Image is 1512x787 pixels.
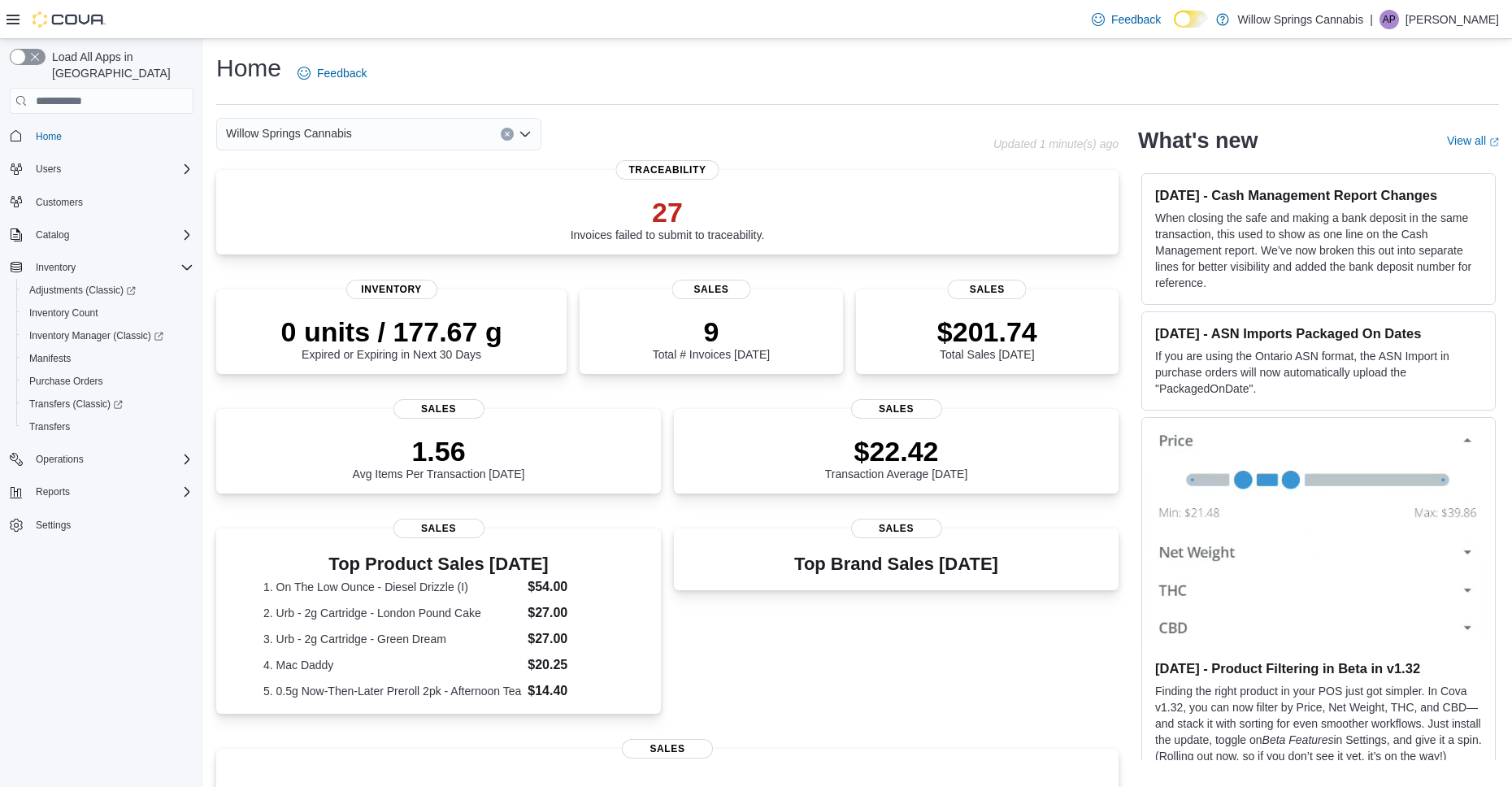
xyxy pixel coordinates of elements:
[216,52,281,85] h1: Home
[16,279,200,302] a: Adjustments (Classic)
[1406,10,1499,29] p: [PERSON_NAME]
[29,329,163,342] span: Inventory Manager (Classic)
[23,349,193,368] span: Manifests
[353,435,525,467] p: 1.56
[3,158,200,180] button: Users
[851,399,942,419] span: Sales
[615,160,719,180] span: Traceability
[36,196,83,209] span: Customers
[1370,10,1373,29] p: |
[36,453,84,466] span: Operations
[3,513,200,537] button: Settings
[3,256,200,279] button: Inventory
[29,258,82,277] button: Inventory
[3,480,200,503] button: Reports
[29,284,136,297] span: Adjustments (Classic)
[653,315,770,361] div: Total # Invoices [DATE]
[36,228,69,241] span: Catalog
[528,681,614,701] dd: $14.40
[33,11,106,28] img: Cova
[825,435,968,480] div: Transaction Average [DATE]
[23,417,193,437] span: Transfers
[29,398,123,411] span: Transfers (Classic)
[3,224,200,246] button: Catalog
[3,448,200,471] button: Operations
[29,192,193,212] span: Customers
[36,130,62,143] span: Home
[346,280,437,299] span: Inventory
[281,315,502,361] div: Expired or Expiring in Next 30 Days
[528,655,614,675] dd: $20.25
[23,303,105,323] a: Inventory Count
[29,307,98,320] span: Inventory Count
[23,280,193,300] span: Adjustments (Classic)
[622,739,713,759] span: Sales
[23,372,193,391] span: Purchase Orders
[519,128,532,141] button: Open list of options
[29,482,76,502] button: Reports
[1155,187,1482,203] h3: [DATE] - Cash Management Report Changes
[23,303,193,323] span: Inventory Count
[29,375,103,388] span: Purchase Orders
[993,137,1119,150] p: Updated 1 minute(s) ago
[29,258,193,277] span: Inventory
[29,450,90,469] button: Operations
[3,124,200,147] button: Home
[29,482,193,502] span: Reports
[528,629,614,649] dd: $27.00
[571,196,765,241] div: Invoices failed to submit to traceability.
[1174,28,1175,28] span: Dark Mode
[1383,10,1396,29] span: AP
[825,435,968,467] p: $22.42
[263,605,521,621] dt: 2. Urb - 2g Cartridge - London Pound Cake
[29,225,76,245] button: Catalog
[794,554,998,574] h3: Top Brand Sales [DATE]
[291,57,373,89] a: Feedback
[23,326,193,346] span: Inventory Manager (Classic)
[263,631,521,647] dt: 3. Urb - 2g Cartridge - Green Dream
[1155,210,1482,291] p: When closing the safe and making a bank deposit in the same transaction, this used to show as one...
[36,485,70,498] span: Reports
[937,315,1037,348] p: $201.74
[16,347,200,370] button: Manifests
[29,159,67,179] button: Users
[23,372,110,391] a: Purchase Orders
[1155,660,1482,676] h3: [DATE] - Product Filtering in Beta in v1.32
[1174,11,1208,28] input: Dark Mode
[29,125,193,146] span: Home
[353,435,525,480] div: Avg Items Per Transaction [DATE]
[16,393,200,415] a: Transfers (Classic)
[16,370,200,393] button: Purchase Orders
[29,420,70,433] span: Transfers
[317,65,367,81] span: Feedback
[393,399,484,419] span: Sales
[528,603,614,623] dd: $27.00
[29,193,89,212] a: Customers
[571,196,765,228] p: 27
[29,127,68,146] a: Home
[36,261,76,274] span: Inventory
[528,577,614,597] dd: $54.00
[1085,3,1167,36] a: Feedback
[29,225,193,245] span: Catalog
[1138,128,1258,154] h2: What's new
[29,159,193,179] span: Users
[948,280,1027,299] span: Sales
[1237,10,1363,29] p: Willow Springs Cannabis
[1262,733,1334,746] em: Beta Features
[3,190,200,214] button: Customers
[851,519,942,538] span: Sales
[263,683,521,699] dt: 5. 0.5g Now-Then-Later Preroll 2pk - Afternoon Tea
[29,450,193,469] span: Operations
[23,280,142,300] a: Adjustments (Classic)
[1379,10,1399,29] div: Alex Perdikis
[23,417,76,437] a: Transfers
[36,519,71,532] span: Settings
[29,515,77,535] a: Settings
[29,515,193,535] span: Settings
[1111,11,1161,28] span: Feedback
[16,324,200,347] a: Inventory Manager (Classic)
[653,315,770,348] p: 9
[46,49,193,81] span: Load All Apps in [GEOGRAPHIC_DATA]
[1155,683,1482,764] p: Finding the right product in your POS just got simpler. In Cova v1.32, you can now filter by Pric...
